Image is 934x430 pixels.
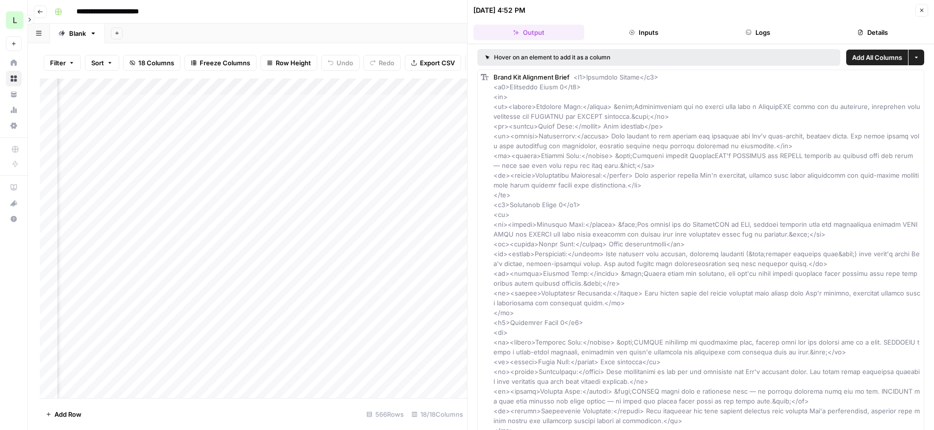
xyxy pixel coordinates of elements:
[69,28,86,38] div: Blank
[420,58,455,68] span: Export CSV
[379,58,394,68] span: Redo
[138,58,174,68] span: 18 Columns
[846,50,908,65] button: Add All Columns
[703,25,814,40] button: Logs
[6,102,22,118] a: Usage
[123,55,181,71] button: 18 Columns
[363,55,401,71] button: Redo
[321,55,360,71] button: Undo
[405,55,461,71] button: Export CSV
[6,195,22,211] button: What's new?
[200,58,250,68] span: Freeze Columns
[6,71,22,86] a: Browse
[50,58,66,68] span: Filter
[184,55,257,71] button: Freeze Columns
[337,58,353,68] span: Undo
[91,58,104,68] span: Sort
[485,53,722,62] div: Hover on an element to add it as a column
[13,14,17,26] span: L
[6,180,22,195] a: AirOps Academy
[6,196,21,211] div: What's new?
[408,406,467,422] div: 18/18 Columns
[473,25,584,40] button: Output
[54,409,81,419] span: Add Row
[6,8,22,32] button: Workspace: Lob
[276,58,311,68] span: Row Height
[493,73,570,81] span: Brand Kit Alignment Brief
[817,25,928,40] button: Details
[260,55,317,71] button: Row Height
[44,55,81,71] button: Filter
[363,406,408,422] div: 566 Rows
[852,53,902,62] span: Add All Columns
[473,5,525,15] div: [DATE] 4:52 PM
[6,211,22,227] button: Help + Support
[6,118,22,134] a: Settings
[40,406,87,422] button: Add Row
[6,86,22,102] a: Your Data
[6,55,22,71] a: Home
[85,55,119,71] button: Sort
[588,25,699,40] button: Inputs
[50,24,105,43] a: Blank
